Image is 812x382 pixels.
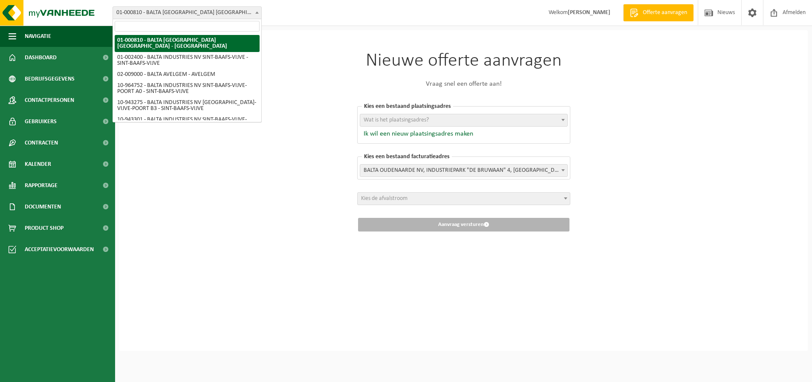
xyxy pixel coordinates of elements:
[25,196,61,217] span: Documenten
[115,69,260,80] li: 02-009000 - BALTA AVELGEM - AVELGEM
[25,68,75,90] span: Bedrijfsgegevens
[362,153,452,160] span: Kies een bestaand facturatieadres
[113,7,261,19] span: 01-000810 - BALTA OUDENAARDE NV - OUDENAARDE
[358,218,569,232] button: Aanvraag versturen
[568,9,610,16] strong: [PERSON_NAME]
[115,35,260,52] li: 01-000810 - BALTA [GEOGRAPHIC_DATA] [GEOGRAPHIC_DATA] - [GEOGRAPHIC_DATA]
[25,26,51,47] span: Navigatie
[25,217,64,239] span: Product Shop
[113,6,262,19] span: 01-000810 - BALTA OUDENAARDE NV - OUDENAARDE
[641,9,689,17] span: Offerte aanvragen
[115,80,260,97] li: 10-964752 - BALTA INDUSTRIES NV SINT-BAAFS-VIJVE-POORT A0 - SINT-BAAFS-VIJVE
[623,4,694,21] a: Offerte aanvragen
[25,111,57,132] span: Gebruikers
[361,195,407,202] span: Kies de afvalstroom
[115,52,260,69] li: 01-002400 - BALTA INDUSTRIES NV SINT-BAAFS-VIJVE - SINT-BAAFS-VIJVE
[25,90,74,111] span: Contactpersonen
[357,52,570,70] h1: Nieuwe offerte aanvragen
[362,103,453,110] span: Kies een bestaand plaatsingsadres
[364,117,429,123] span: Wat is het plaatsingsadres?
[357,79,570,89] p: Vraag snel een offerte aan!
[25,153,51,175] span: Kalender
[360,165,567,177] span: BALTA OUDENAARDE NV, INDUSTRIEPARK "DE BRUWAAN" 4, OUDENAARDE, 0417.173.937 - 01-000810
[25,47,57,68] span: Dashboard
[25,132,58,153] span: Contracten
[360,130,473,138] button: Ik wil een nieuw plaatsingsadres maken
[115,114,260,131] li: 10-943301 - BALTA INDUSTRIES NV SINT-BAAFS-VIJVE-POORT L12 - SINT-BAAFS-VIJVE
[115,97,260,114] li: 10-943275 - BALTA INDUSTRIES NV [GEOGRAPHIC_DATA]-VIJVE-POORT B3 - SINT-BAAFS-VIJVE
[360,164,568,177] span: BALTA OUDENAARDE NV, INDUSTRIEPARK "DE BRUWAAN" 4, OUDENAARDE, 0417.173.937 - 01-000810
[25,175,58,196] span: Rapportage
[25,239,94,260] span: Acceptatievoorwaarden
